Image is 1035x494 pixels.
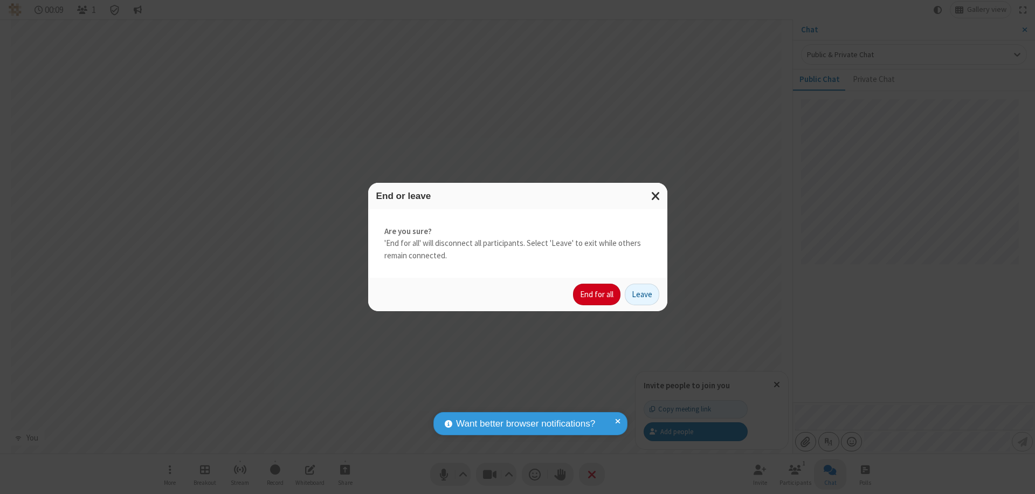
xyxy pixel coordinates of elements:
h3: End or leave [376,191,659,201]
button: End for all [573,284,620,305]
div: 'End for all' will disconnect all participants. Select 'Leave' to exit while others remain connec... [368,209,667,278]
button: Close modal [645,183,667,209]
span: Want better browser notifications? [456,417,595,431]
button: Leave [625,284,659,305]
strong: Are you sure? [384,225,651,238]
